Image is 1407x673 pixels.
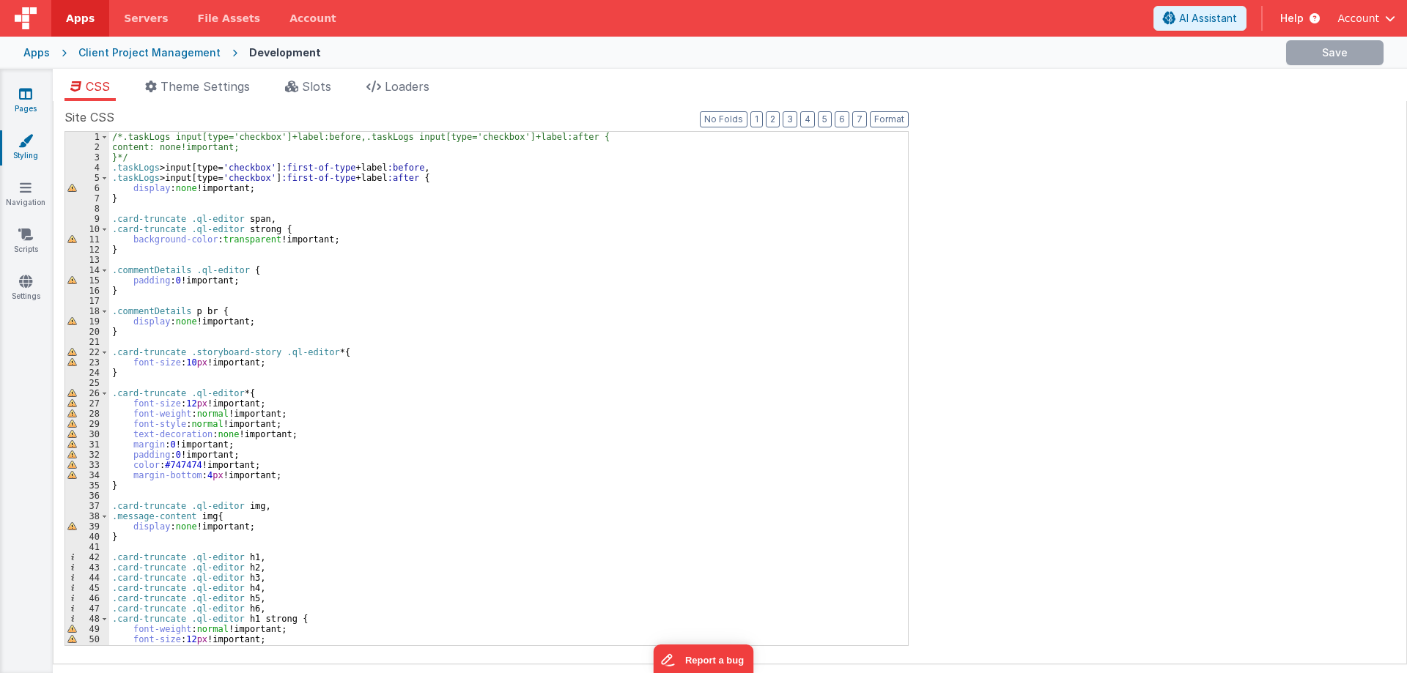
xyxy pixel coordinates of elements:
[65,450,109,460] div: 32
[65,573,109,583] div: 44
[160,79,250,94] span: Theme Settings
[65,398,109,409] div: 27
[65,132,109,142] div: 1
[65,368,109,378] div: 24
[385,79,429,94] span: Loaders
[65,306,109,316] div: 18
[65,224,109,234] div: 10
[65,388,109,398] div: 26
[1286,40,1384,65] button: Save
[1153,6,1247,31] button: AI Assistant
[1280,11,1304,26] span: Help
[65,480,109,491] div: 35
[65,419,109,429] div: 29
[65,562,109,573] div: 43
[65,245,109,255] div: 12
[818,111,832,127] button: 5
[65,163,109,173] div: 4
[1337,11,1395,26] button: Account
[835,111,849,127] button: 6
[65,603,109,614] div: 47
[23,45,50,60] div: Apps
[1337,11,1379,26] span: Account
[65,296,109,306] div: 17
[65,491,109,501] div: 36
[65,460,109,470] div: 33
[800,111,815,127] button: 4
[783,111,797,127] button: 3
[66,11,95,26] span: Apps
[65,542,109,552] div: 41
[65,624,109,634] div: 49
[65,521,109,532] div: 39
[78,45,221,60] div: Client Project Management
[65,142,109,152] div: 2
[65,593,109,603] div: 46
[65,583,109,593] div: 45
[65,286,109,296] div: 16
[65,429,109,439] div: 30
[65,255,109,265] div: 13
[750,111,763,127] button: 1
[65,265,109,275] div: 14
[700,111,747,127] button: No Folds
[852,111,867,127] button: 7
[65,183,109,193] div: 6
[65,501,109,511] div: 37
[65,275,109,286] div: 15
[65,552,109,562] div: 42
[870,111,909,127] button: Format
[65,234,109,245] div: 11
[302,79,331,94] span: Slots
[198,11,261,26] span: File Assets
[65,327,109,337] div: 20
[65,470,109,480] div: 34
[766,111,780,127] button: 2
[64,108,114,126] span: Site CSS
[86,79,110,94] span: CSS
[249,45,321,60] div: Development
[65,214,109,224] div: 9
[65,152,109,163] div: 3
[65,378,109,388] div: 25
[65,634,109,644] div: 50
[65,204,109,214] div: 8
[65,532,109,542] div: 40
[65,511,109,521] div: 38
[65,337,109,347] div: 21
[65,614,109,624] div: 48
[1179,11,1237,26] span: AI Assistant
[65,409,109,419] div: 28
[65,439,109,450] div: 31
[65,357,109,368] div: 23
[65,644,109,655] div: 51
[65,316,109,327] div: 19
[65,347,109,357] div: 22
[65,173,109,183] div: 5
[65,193,109,204] div: 7
[124,11,168,26] span: Servers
